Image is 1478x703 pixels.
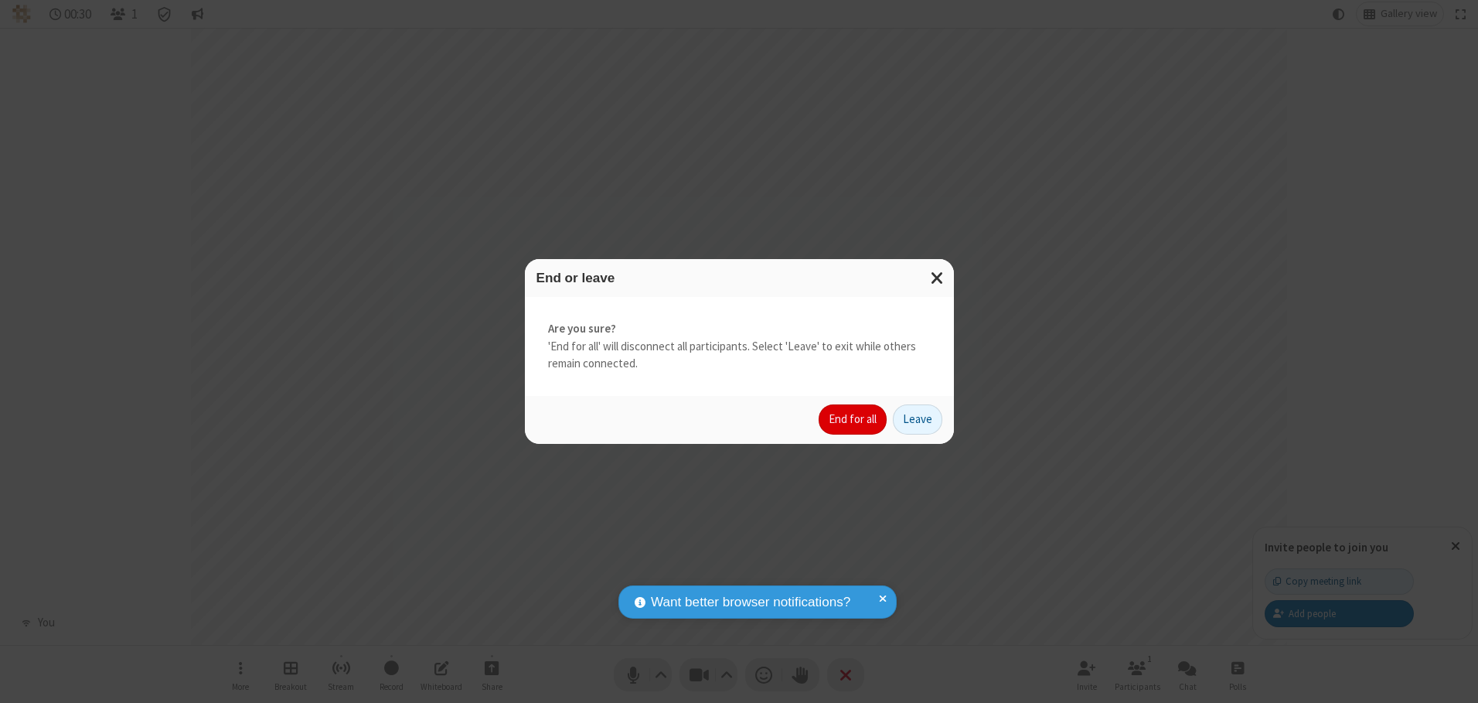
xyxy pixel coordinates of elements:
h3: End or leave [536,271,942,285]
span: Want better browser notifications? [651,592,850,613]
div: 'End for all' will disconnect all participants. Select 'Leave' to exit while others remain connec... [525,297,954,396]
button: Close modal [921,259,954,297]
button: End for all [819,404,887,435]
strong: Are you sure? [548,320,931,338]
button: Leave [893,404,942,435]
